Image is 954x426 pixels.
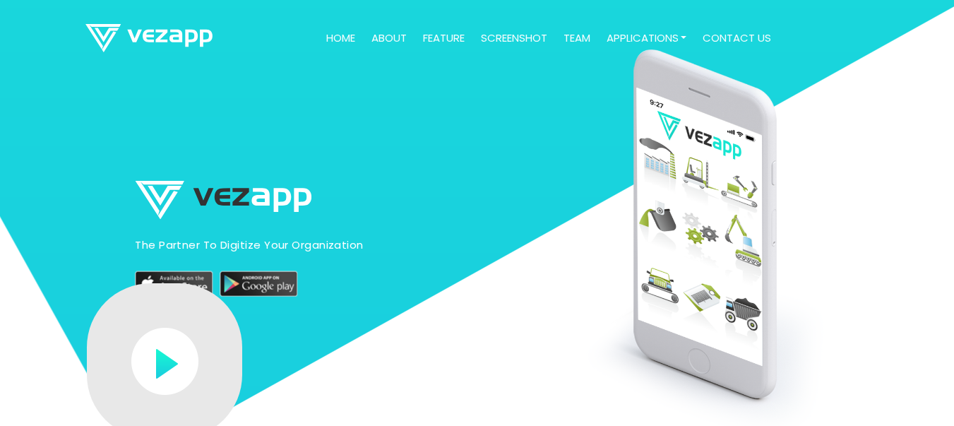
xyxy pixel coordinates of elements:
[417,25,470,52] a: feature
[475,25,553,52] a: screenshot
[135,180,311,219] img: logo
[366,25,412,52] a: about
[220,271,297,297] img: play-store
[697,25,777,52] a: contact us
[321,25,361,52] a: Home
[135,237,363,253] p: The partner to digitize your organization
[601,25,693,52] a: Applications
[135,271,213,297] img: appstore
[131,328,198,395] img: play-button
[85,24,213,52] img: logo
[558,25,596,52] a: team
